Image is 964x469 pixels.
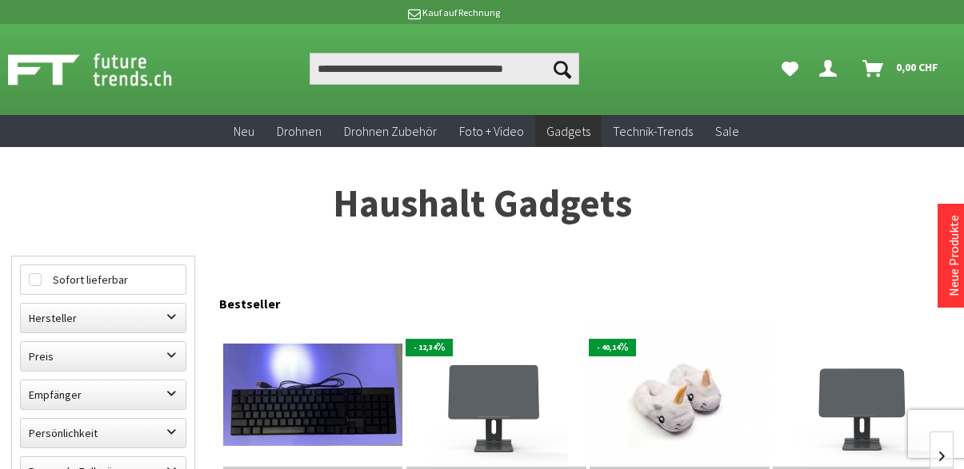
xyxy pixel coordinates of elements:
[21,265,186,294] label: Sofort lieferbar
[344,123,437,139] span: Drohnen Zubehör
[613,123,693,139] span: Technik-Trends
[21,342,186,371] label: Preis
[21,380,186,409] label: Empfänger
[310,53,579,85] input: Produkt, Marke, Kategorie, EAN, Artikelnummer…
[333,115,448,148] a: Drohnen Zubehör
[602,115,704,148] a: Technik-Trends
[791,323,935,467] img: Mag M | Grau | Magnetische Halterung für iPad 12.9"
[535,115,602,148] a: Gadgets
[219,280,953,320] div: Bestseller
[856,53,946,85] a: Warenkorb
[546,123,590,139] span: Gadgets
[590,323,770,467] img: Einhorn Finken & Hausschuhe Set
[813,53,850,85] a: Dein Konto
[21,419,186,447] label: Persönlichkeit
[448,115,535,148] a: Foto + Video
[704,115,750,148] a: Sale
[222,115,266,148] a: Neu
[424,323,568,467] img: Mag M | Grau | Magnetische Halterung für iPad 11"
[896,54,938,80] span: 0,00 CHF
[277,123,322,139] span: Drohnen
[11,184,953,224] h1: Haushalt Gadgets
[546,53,579,85] button: Suchen
[715,123,739,139] span: Sale
[21,304,186,332] label: Hersteller
[8,50,207,89] img: Shop Futuretrends - zur Startseite wechseln
[774,53,806,85] a: Meine Favoriten
[234,123,254,139] span: Neu
[266,115,333,148] a: Drohnen
[459,123,524,139] span: Foto + Video
[223,344,403,446] img: Blank Keyboard - Die Tastatur ohne Beschriftung
[946,215,962,296] a: Neue Produkte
